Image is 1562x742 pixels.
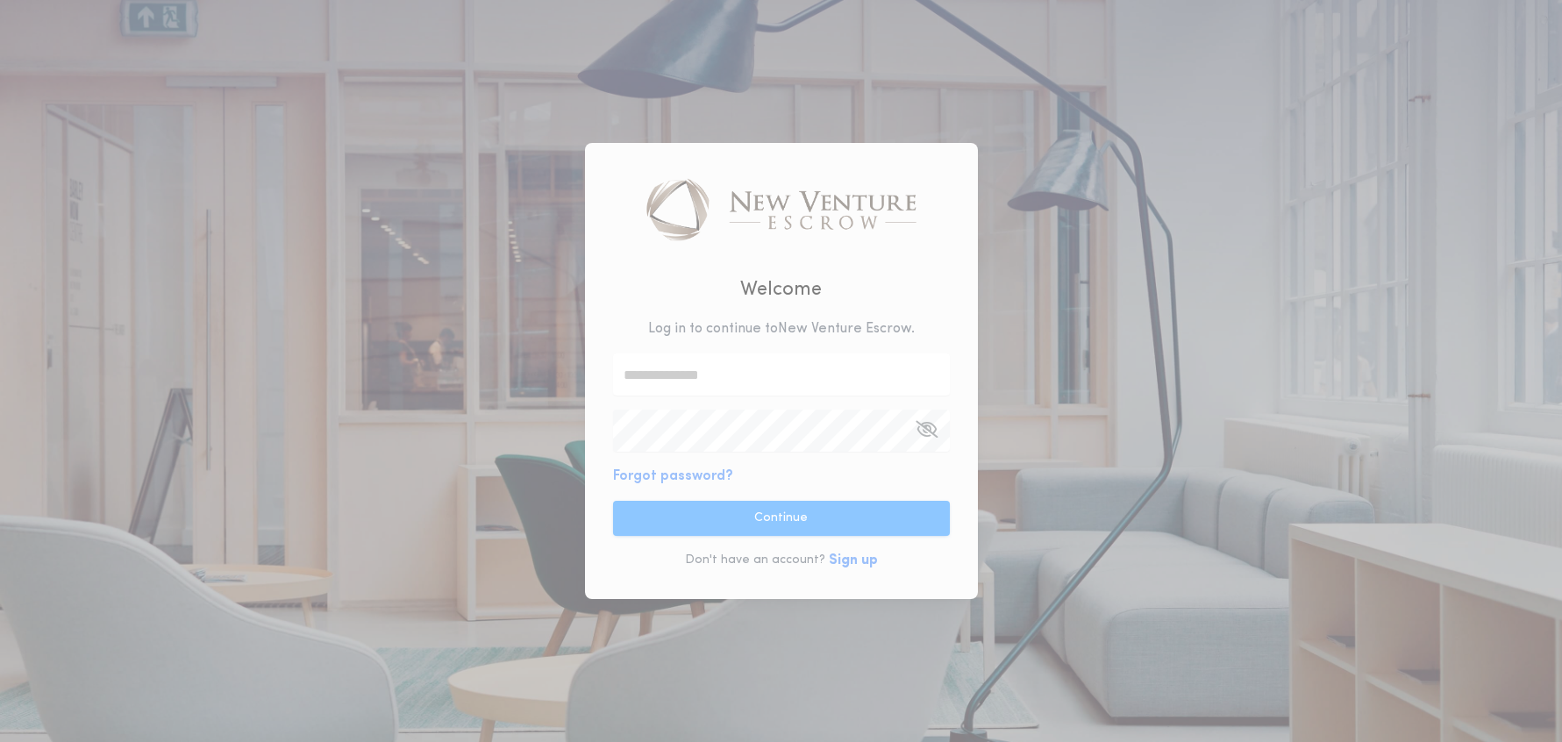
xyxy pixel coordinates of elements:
[829,550,878,571] button: Sign up
[648,318,915,339] p: Log in to continue to New Venture Escrow .
[613,466,733,487] button: Forgot password?
[613,501,950,536] button: Continue
[646,178,916,239] img: logo
[685,552,825,569] p: Don't have an account?
[740,275,822,304] h2: Welcome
